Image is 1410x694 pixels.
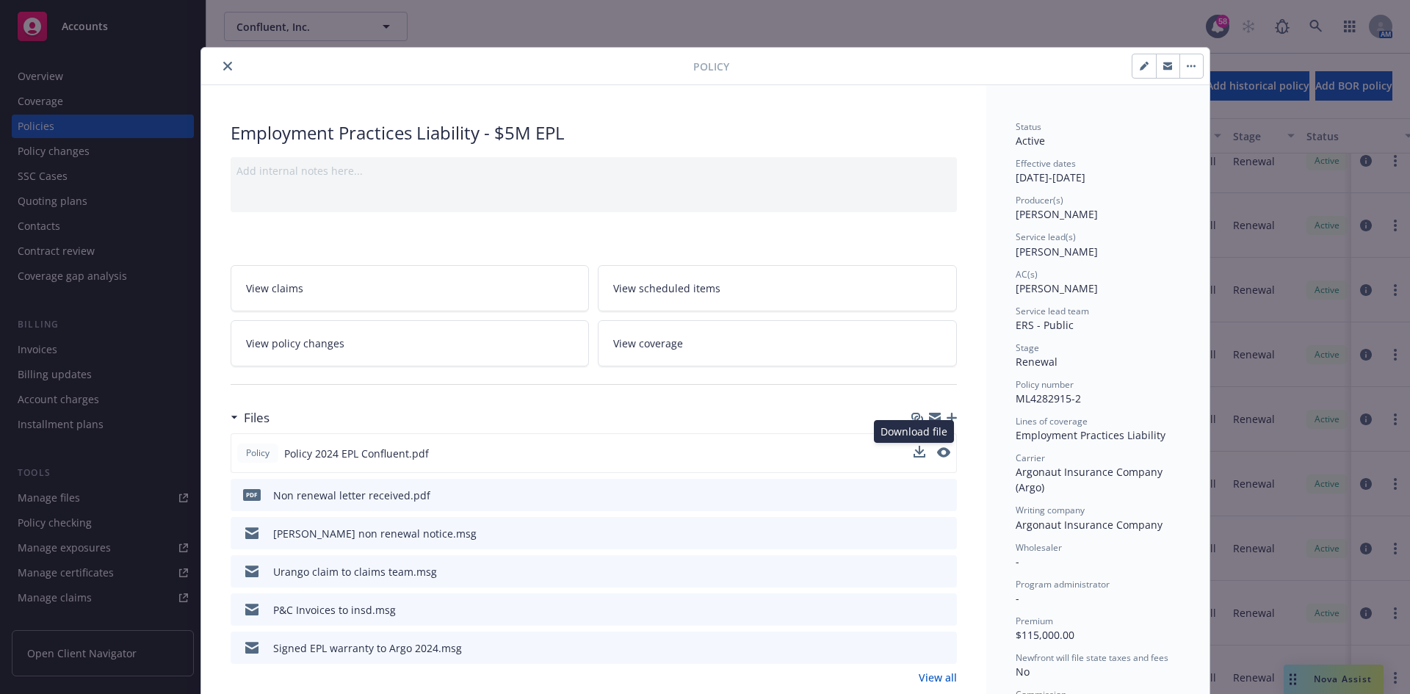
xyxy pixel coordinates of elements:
[938,488,951,503] button: preview file
[1016,341,1039,354] span: Stage
[231,120,957,145] div: Employment Practices Liability - $5M EPL
[938,602,951,618] button: preview file
[1016,465,1165,494] span: Argonaut Insurance Company (Argo)
[231,408,270,427] div: Files
[914,488,926,503] button: download file
[273,564,437,579] div: Urango claim to claims team.msg
[1016,651,1168,664] span: Newfront will file state taxes and fees
[914,602,926,618] button: download file
[273,640,462,656] div: Signed EPL warranty to Argo 2024.msg
[914,564,926,579] button: download file
[914,640,926,656] button: download file
[231,320,590,366] a: View policy changes
[1016,504,1085,516] span: Writing company
[1016,207,1098,221] span: [PERSON_NAME]
[938,564,951,579] button: preview file
[1016,554,1019,568] span: -
[914,446,925,461] button: download file
[613,281,720,296] span: View scheduled items
[1016,355,1057,369] span: Renewal
[1016,518,1163,532] span: Argonaut Insurance Company
[231,265,590,311] a: View claims
[1016,665,1030,679] span: No
[1016,194,1063,206] span: Producer(s)
[1016,628,1074,642] span: $115,000.00
[938,640,951,656] button: preview file
[1016,615,1053,627] span: Premium
[874,420,954,443] div: Download file
[284,446,429,461] span: Policy 2024 EPL Confluent.pdf
[1016,245,1098,259] span: [PERSON_NAME]
[1016,120,1041,133] span: Status
[273,488,430,503] div: Non renewal letter received.pdf
[937,446,950,461] button: preview file
[598,320,957,366] a: View coverage
[937,447,950,458] button: preview file
[938,526,951,541] button: preview file
[1016,427,1180,443] div: Employment Practices Liability
[1016,268,1038,281] span: AC(s)
[1016,391,1081,405] span: ML4282915-2
[1016,318,1074,332] span: ERS - Public
[1016,578,1110,590] span: Program administrator
[1016,157,1180,185] div: [DATE] - [DATE]
[1016,541,1062,554] span: Wholesaler
[1016,281,1098,295] span: [PERSON_NAME]
[1016,231,1076,243] span: Service lead(s)
[243,489,261,500] span: pdf
[246,281,303,296] span: View claims
[1016,415,1088,427] span: Lines of coverage
[1016,134,1045,148] span: Active
[236,163,951,178] div: Add internal notes here...
[1016,591,1019,605] span: -
[1016,378,1074,391] span: Policy number
[693,59,729,74] span: Policy
[243,447,272,460] span: Policy
[273,602,396,618] div: P&C Invoices to insd.msg
[1016,305,1089,317] span: Service lead team
[613,336,683,351] span: View coverage
[246,336,344,351] span: View policy changes
[914,526,926,541] button: download file
[1016,452,1045,464] span: Carrier
[1016,157,1076,170] span: Effective dates
[919,670,957,685] a: View all
[244,408,270,427] h3: Files
[219,57,236,75] button: close
[273,526,477,541] div: [PERSON_NAME] non renewal notice.msg
[914,446,925,458] button: download file
[598,265,957,311] a: View scheduled items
